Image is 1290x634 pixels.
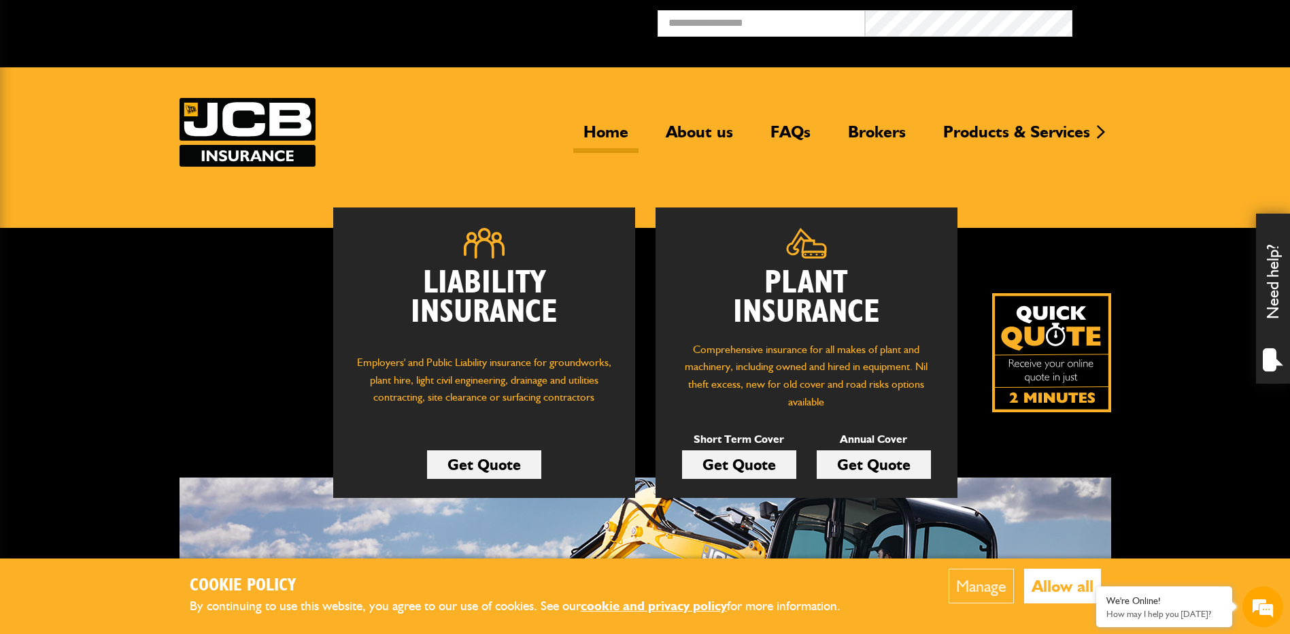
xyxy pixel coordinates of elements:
button: Manage [949,569,1014,603]
a: Get your insurance quote isn just 2-minutes [992,293,1111,412]
p: How may I help you today? [1106,609,1222,619]
a: Home [573,122,639,153]
h2: Plant Insurance [676,269,937,327]
p: Short Term Cover [682,431,796,448]
a: Products & Services [933,122,1100,153]
p: Employers' and Public Liability insurance for groundworks, plant hire, light civil engineering, d... [354,354,615,419]
a: JCB Insurance Services [180,98,316,167]
div: We're Online! [1106,595,1222,607]
p: Comprehensive insurance for all makes of plant and machinery, including owned and hired in equipm... [676,341,937,410]
a: Get Quote [817,450,931,479]
a: Get Quote [682,450,796,479]
h2: Liability Insurance [354,269,615,341]
h2: Cookie Policy [190,575,863,597]
img: JCB Insurance Services logo [180,98,316,167]
button: Broker Login [1072,10,1280,31]
img: Quick Quote [992,293,1111,412]
button: Allow all [1024,569,1101,603]
p: By continuing to use this website, you agree to our use of cookies. See our for more information. [190,596,863,617]
div: Need help? [1256,214,1290,384]
a: Brokers [838,122,916,153]
a: cookie and privacy policy [581,598,727,614]
p: Annual Cover [817,431,931,448]
a: About us [656,122,743,153]
a: FAQs [760,122,821,153]
a: Get Quote [427,450,541,479]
